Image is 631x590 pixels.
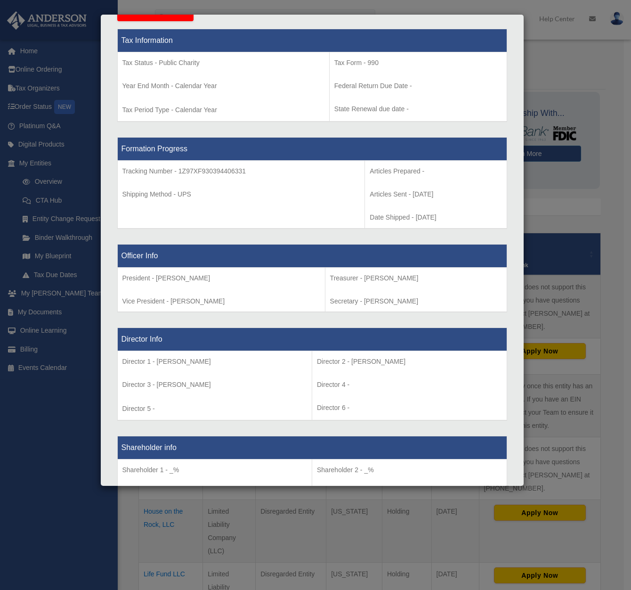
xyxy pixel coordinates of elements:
[317,464,502,476] p: Shareholder 2 - _%
[122,272,320,284] p: President - [PERSON_NAME]
[117,29,507,52] th: Tax Information
[370,165,502,177] p: Articles Prepared -
[117,244,507,267] th: Officer Info
[117,52,329,122] td: Tax Period Type - Calendar Year
[334,80,502,92] p: Federal Return Due Date -
[122,295,320,307] p: Vice President - [PERSON_NAME]
[117,328,507,351] th: Director Info
[122,379,307,391] p: Director 3 - [PERSON_NAME]
[117,436,507,459] th: Shareholder info
[117,351,312,421] td: Director 5 -
[117,138,507,161] th: Formation Progress
[334,103,502,115] p: State Renewal due date -
[317,356,502,368] p: Director 2 - [PERSON_NAME]
[334,57,502,69] p: Tax Form - 990
[122,80,324,92] p: Year End Month - Calendar Year
[370,188,502,200] p: Articles Sent - [DATE]
[122,356,307,368] p: Director 1 - [PERSON_NAME]
[370,212,502,223] p: Date Shipped - [DATE]
[317,379,502,391] p: Director 4 -
[330,272,502,284] p: Treasurer - [PERSON_NAME]
[122,464,307,476] p: Shareholder 1 - _%
[317,402,502,414] p: Director 6 -
[122,57,324,69] p: Tax Status - Public Charity
[330,295,502,307] p: Secretary - [PERSON_NAME]
[122,165,360,177] p: Tracking Number - 1Z97XF930394406331
[122,188,360,200] p: Shipping Method - UPS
